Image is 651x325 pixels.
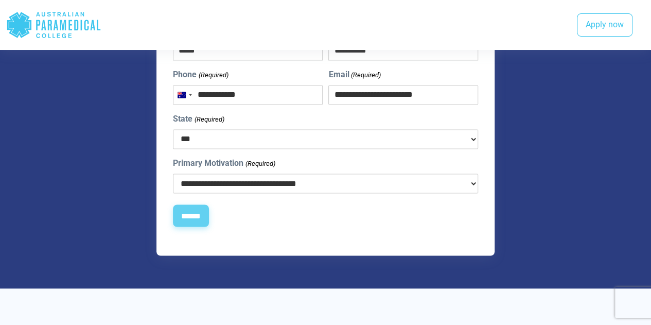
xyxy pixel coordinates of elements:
[577,13,632,37] a: Apply now
[328,69,380,81] label: Email
[198,70,228,80] span: (Required)
[244,159,275,169] span: (Required)
[173,157,275,169] label: Primary Motivation
[173,69,228,81] label: Phone
[173,85,195,104] button: Selected country
[193,114,224,125] span: (Required)
[350,70,381,80] span: (Required)
[6,8,101,42] div: Australian Paramedical College
[173,113,224,125] label: State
